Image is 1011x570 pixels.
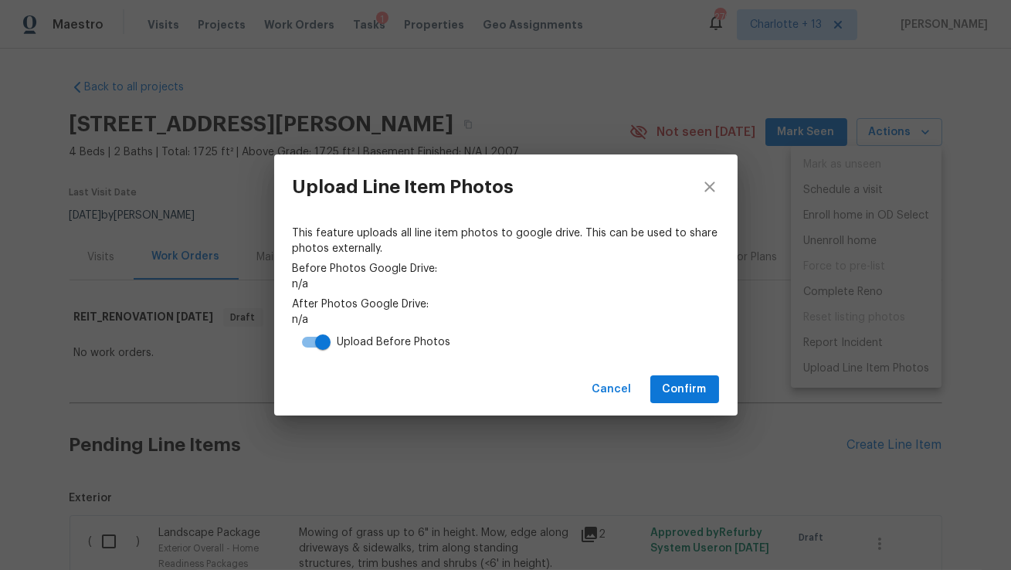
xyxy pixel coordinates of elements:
button: Cancel [586,375,638,404]
span: This feature uploads all line item photos to google drive. This can be used to share photos exter... [293,226,719,256]
span: Confirm [663,380,707,399]
h3: Upload Line Item Photos [293,176,514,198]
span: Before Photos Google Drive: [293,261,719,277]
button: close [682,154,738,219]
div: n/a n/a [293,226,719,357]
span: After Photos Google Drive: [293,297,719,312]
span: Cancel [592,380,632,399]
div: Upload Before Photos [338,334,451,350]
button: Confirm [650,375,719,404]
